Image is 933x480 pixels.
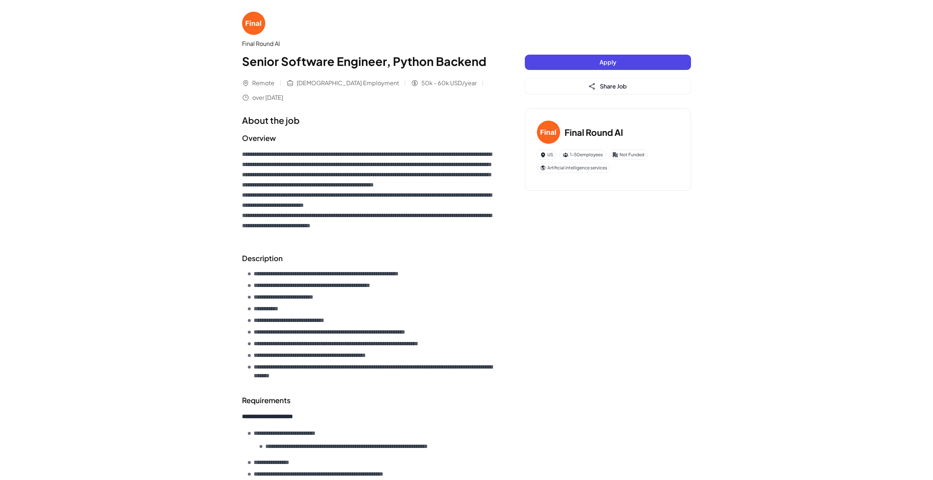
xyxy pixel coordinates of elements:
[252,79,274,87] span: Remote
[421,79,477,87] span: 50k - 60k USD/year
[537,121,560,144] img: Fi
[600,82,627,90] span: Share Job
[525,55,691,70] button: Apply
[242,395,496,406] h2: Requirements
[537,163,610,173] div: Artificial intelligence services
[242,133,496,143] h2: Overview
[242,253,496,264] h2: Description
[565,126,623,139] h3: Final Round AI
[242,114,496,127] h1: About the job
[242,52,496,70] h1: Senior Software Engineer, Python Backend
[609,150,648,160] div: Not Funded
[242,12,265,35] img: Fi
[242,39,496,48] div: Final Round AI
[525,79,691,94] button: Share Job
[559,150,606,160] div: 1-50 employees
[537,150,557,160] div: US
[252,93,283,102] span: over [DATE]
[600,58,616,66] span: Apply
[297,79,399,87] span: [DEMOGRAPHIC_DATA] Employment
